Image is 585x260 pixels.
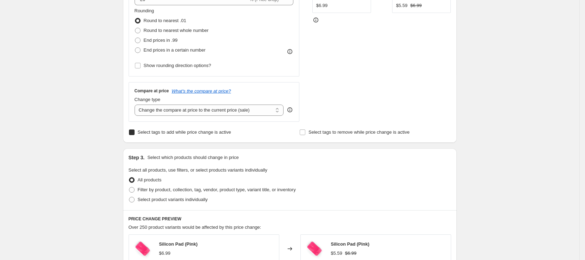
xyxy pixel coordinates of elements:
[147,154,239,161] p: Select which products should change in price
[316,2,328,9] div: $6.99
[331,250,343,257] div: $5.59
[129,167,267,173] span: Select all products, use filters, or select products variants individually
[331,241,370,247] span: Silicon Pad (Pink)
[144,28,209,33] span: Round to nearest whole number
[144,63,211,68] span: Show rounding direction options?
[135,8,154,13] span: Rounding
[138,197,208,202] span: Select product variants individually
[138,129,231,135] span: Select tags to add while price change is active
[345,250,357,257] strike: $6.99
[159,250,171,257] div: $6.99
[172,88,231,94] button: What's the compare at price?
[129,154,145,161] h2: Step 3.
[144,47,206,53] span: End prices in a certain number
[135,97,161,102] span: Change type
[132,238,154,259] img: Siliconpads_8d5a3f48-c2ed-46bf-8155-80ae15a297d7_80x.jpg
[129,216,451,222] h6: PRICE CHANGE PREVIEW
[129,225,261,230] span: Over 250 product variants would be affected by this price change:
[144,38,178,43] span: End prices in .99
[159,241,198,247] span: Silicon Pad (Pink)
[135,88,169,94] h3: Compare at price
[144,18,186,23] span: Round to nearest .01
[286,106,293,113] div: help
[308,129,410,135] span: Select tags to remove while price change is active
[138,187,296,192] span: Filter by product, collection, tag, vendor, product type, variant title, or inventory
[304,238,325,259] img: Siliconpads_8d5a3f48-c2ed-46bf-8155-80ae15a297d7_80x.jpg
[410,2,422,9] strike: $6.99
[396,2,408,9] div: $5.59
[138,177,162,182] span: All products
